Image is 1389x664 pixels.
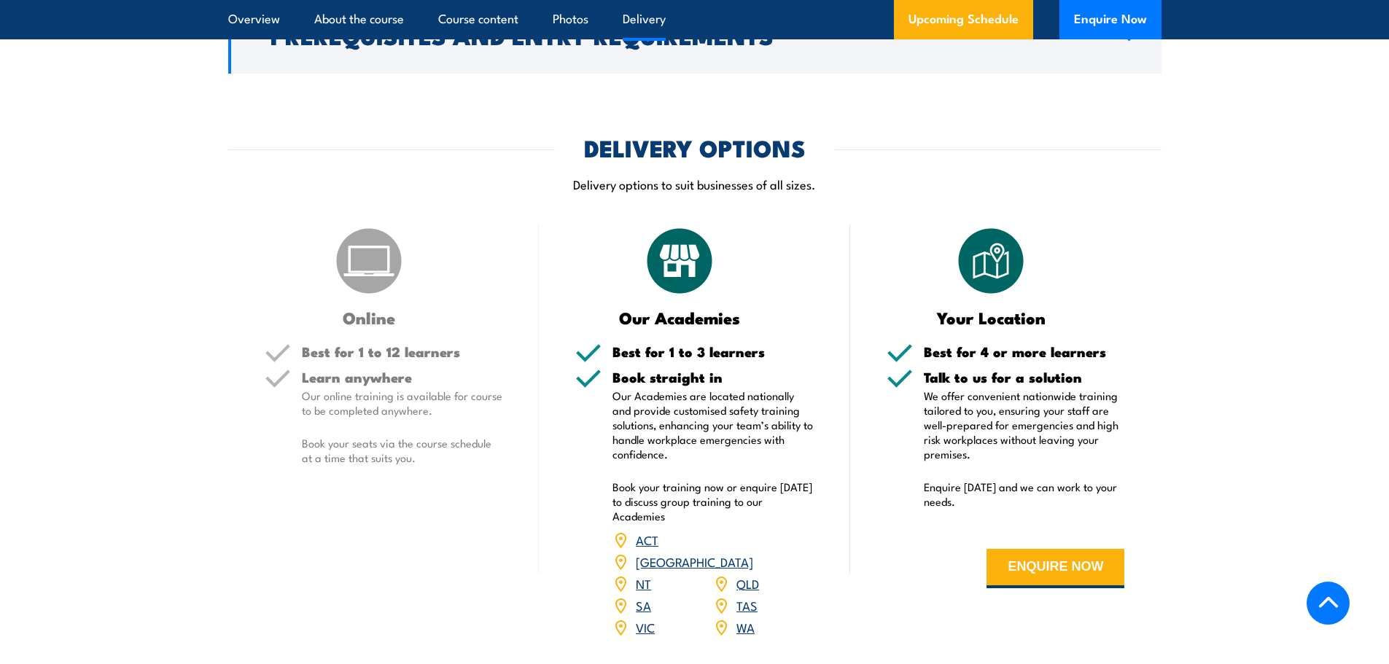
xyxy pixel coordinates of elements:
h5: Book straight in [612,370,814,384]
h2: DELIVERY OPTIONS [584,137,806,157]
h5: Learn anywhere [302,370,503,384]
a: VIC [636,618,655,636]
h3: Your Location [887,309,1096,326]
h2: Prerequisites and Entry Requirements [271,25,1097,45]
a: TAS [736,596,758,614]
a: QLD [736,574,759,592]
a: ACT [636,531,658,548]
p: Our Academies are located nationally and provide customised safety training solutions, enhancing ... [612,388,814,461]
h5: Best for 1 to 3 learners [612,345,814,359]
button: ENQUIRE NOW [987,549,1124,588]
a: [GEOGRAPHIC_DATA] [636,552,753,570]
h5: Talk to us for a solution [924,370,1125,384]
p: Book your seats via the course schedule at a time that suits you. [302,436,503,465]
h5: Best for 4 or more learners [924,345,1125,359]
h5: Best for 1 to 12 learners [302,345,503,359]
a: NT [636,574,651,592]
p: We offer convenient nationwide training tailored to you, ensuring your staff are well-prepared fo... [924,388,1125,461]
p: Enquire [DATE] and we can work to your needs. [924,480,1125,509]
p: Delivery options to suit businesses of all sizes. [228,176,1162,192]
p: Book your training now or enquire [DATE] to discuss group training to our Academies [612,480,814,523]
h3: Our Academies [575,309,785,326]
a: SA [636,596,651,614]
a: WA [736,618,755,636]
p: Our online training is available for course to be completed anywhere. [302,388,503,418]
h3: Online [265,309,474,326]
